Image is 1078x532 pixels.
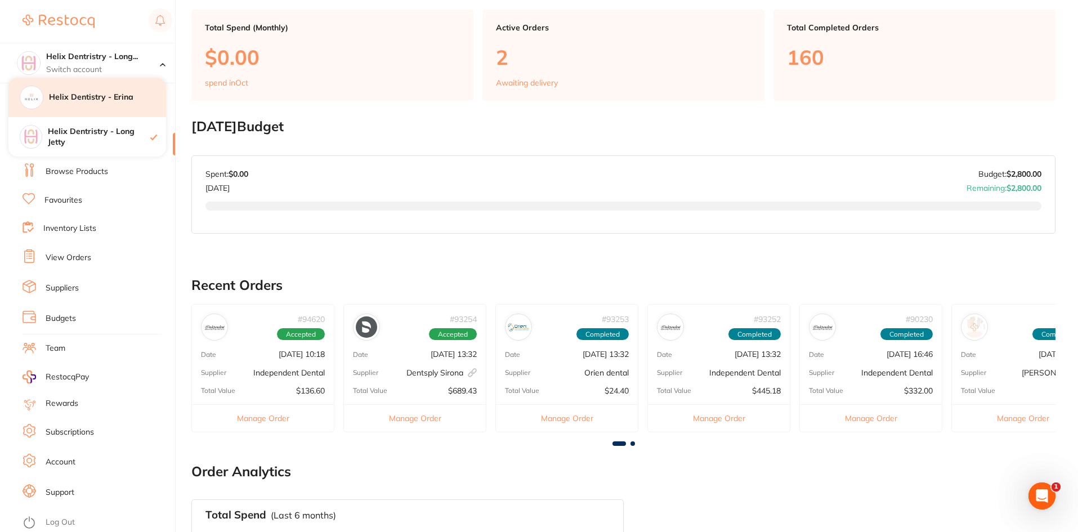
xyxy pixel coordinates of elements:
[812,316,833,338] img: Independent Dental
[192,404,334,432] button: Manage Order
[505,369,530,377] p: Supplier
[46,398,78,409] a: Rewards
[353,369,378,377] p: Supplier
[657,369,682,377] p: Supplier
[709,368,781,377] p: Independent Dental
[201,369,226,377] p: Supplier
[508,316,529,338] img: Orien dental
[906,315,933,324] p: # 90230
[20,126,42,147] img: Helix Dentristry - Long Jetty
[44,195,82,206] a: Favourites
[353,387,387,395] p: Total Value
[353,351,368,359] p: Date
[648,404,790,432] button: Manage Order
[201,387,235,395] p: Total Value
[496,23,751,32] p: Active Orders
[1052,482,1061,491] span: 1
[46,343,65,354] a: Team
[773,10,1055,101] a: Total Completed Orders160
[657,387,691,395] p: Total Value
[356,316,377,338] img: Dentsply Sirona
[205,23,460,32] p: Total Spend (Monthly)
[46,313,76,324] a: Budgets
[482,10,764,101] a: Active Orders2Awaiting delivery
[46,372,89,383] span: RestocqPay
[271,510,336,520] p: (Last 6 months)
[967,179,1041,193] p: Remaining:
[787,23,1042,32] p: Total Completed Orders
[46,487,74,498] a: Support
[46,252,91,263] a: View Orders
[904,386,933,395] p: $332.00
[657,351,672,359] p: Date
[205,179,248,193] p: [DATE]
[20,86,43,109] img: Helix Dentistry - Erina
[1028,482,1055,509] iframe: Intercom live chat
[429,328,477,341] span: Accepted
[296,386,325,395] p: $136.60
[23,370,36,383] img: RestocqPay
[201,351,216,359] p: Date
[735,350,781,359] p: [DATE] 13:32
[23,8,95,34] a: Restocq Logo
[450,315,477,324] p: # 93254
[191,464,1055,480] h2: Order Analytics
[17,52,40,74] img: Helix Dentristry - Long Jetty
[23,370,89,383] a: RestocqPay
[754,315,781,324] p: # 93252
[298,315,325,324] p: # 94620
[961,351,976,359] p: Date
[191,10,473,101] a: Total Spend (Monthly)$0.00spend inOct
[809,387,843,395] p: Total Value
[496,46,751,69] p: 2
[191,119,1055,135] h2: [DATE] Budget
[978,169,1041,178] p: Budget:
[809,351,824,359] p: Date
[583,350,629,359] p: [DATE] 13:32
[46,283,79,294] a: Suppliers
[205,509,266,521] h3: Total Spend
[46,51,160,62] h4: Helix Dentristry - Long Jetty
[961,387,995,395] p: Total Value
[496,78,558,87] p: Awaiting delivery
[43,223,96,234] a: Inventory Lists
[46,427,94,438] a: Subscriptions
[344,404,486,432] button: Manage Order
[277,328,325,341] span: Accepted
[787,46,1042,69] p: 160
[505,351,520,359] p: Date
[48,126,150,148] h4: Helix Dentristry - Long Jetty
[23,15,95,28] img: Restocq Logo
[205,46,460,69] p: $0.00
[584,368,629,377] p: Orien dental
[809,369,834,377] p: Supplier
[1007,183,1041,193] strong: $2,800.00
[660,316,681,338] img: Independent Dental
[961,369,986,377] p: Supplier
[1007,169,1041,179] strong: $2,800.00
[887,350,933,359] p: [DATE] 16:46
[448,386,477,395] p: $689.43
[406,368,477,377] p: Dentsply Sirona
[46,457,75,468] a: Account
[431,350,477,359] p: [DATE] 13:32
[605,386,629,395] p: $24.40
[496,404,638,432] button: Manage Order
[204,316,225,338] img: Independent Dental
[46,166,108,177] a: Browse Products
[191,278,1055,293] h2: Recent Orders
[229,169,248,179] strong: $0.00
[861,368,933,377] p: Independent Dental
[602,315,629,324] p: # 93253
[46,64,160,75] p: Switch account
[800,404,942,432] button: Manage Order
[49,92,166,103] h4: Helix Dentistry - Erina
[964,316,985,338] img: Henry Schein Halas
[279,350,325,359] p: [DATE] 10:18
[46,517,75,528] a: Log Out
[23,514,172,532] button: Log Out
[728,328,781,341] span: Completed
[752,386,781,395] p: $445.18
[880,328,933,341] span: Completed
[505,387,539,395] p: Total Value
